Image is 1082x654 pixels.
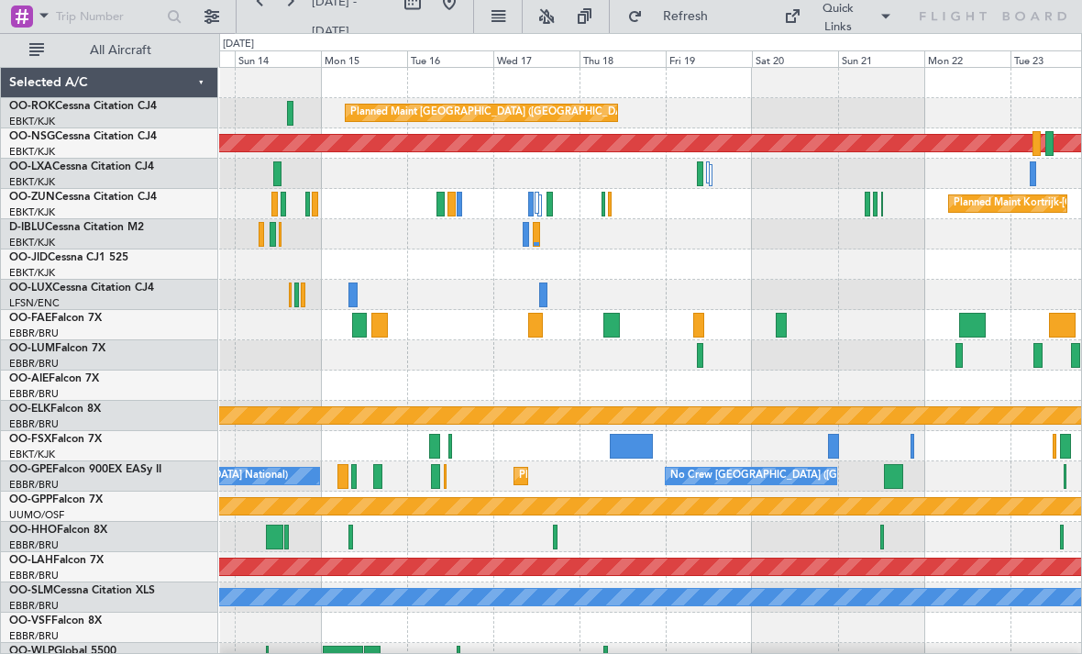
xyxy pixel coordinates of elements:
a: OO-LXACessna Citation CJ4 [9,161,154,172]
a: OO-ELKFalcon 8X [9,404,101,415]
div: Sun 14 [235,50,321,67]
a: OO-AIEFalcon 7X [9,373,99,384]
a: EBBR/BRU [9,327,59,340]
a: EBBR/BRU [9,538,59,552]
span: OO-LXA [9,161,52,172]
div: Sun 21 [838,50,924,67]
a: OO-GPPFalcon 7X [9,494,103,505]
a: EBKT/KJK [9,266,55,280]
a: OO-ZUNCessna Citation CJ4 [9,192,157,203]
a: EBKT/KJK [9,175,55,189]
button: Refresh [619,2,729,31]
a: EBKT/KJK [9,115,55,128]
span: OO-VSF [9,615,51,626]
a: EBBR/BRU [9,387,59,401]
div: Fri 19 [666,50,752,67]
a: OO-FSXFalcon 7X [9,434,102,445]
span: OO-NSG [9,131,55,142]
button: All Aircraft [20,36,199,65]
a: OO-LUXCessna Citation CJ4 [9,283,154,294]
span: OO-ELK [9,404,50,415]
a: D-IBLUCessna Citation M2 [9,222,144,233]
a: EBBR/BRU [9,478,59,492]
a: OO-ROKCessna Citation CJ4 [9,101,157,112]
span: OO-LAH [9,555,53,566]
input: Trip Number [56,3,161,30]
div: Mon 15 [321,50,407,67]
a: EBKT/KJK [9,205,55,219]
span: OO-LUM [9,343,55,354]
a: OO-JIDCessna CJ1 525 [9,252,128,263]
a: LFSN/ENC [9,296,60,310]
span: OO-GPE [9,464,52,475]
div: Mon 22 [924,50,1010,67]
span: OO-FSX [9,434,51,445]
div: Planned Maint [GEOGRAPHIC_DATA] ([GEOGRAPHIC_DATA] National) [519,462,851,490]
a: OO-HHOFalcon 8X [9,525,107,536]
div: Thu 18 [580,50,666,67]
span: All Aircraft [48,44,193,57]
span: Refresh [646,10,723,23]
span: OO-HHO [9,525,57,536]
span: OO-GPP [9,494,52,505]
a: OO-LAHFalcon 7X [9,555,104,566]
a: UUMO/OSF [9,508,64,522]
a: EBBR/BRU [9,629,59,643]
a: OO-FAEFalcon 7X [9,313,102,324]
div: Planned Maint [GEOGRAPHIC_DATA] ([GEOGRAPHIC_DATA]) [350,99,639,127]
button: Quick Links [775,2,901,31]
a: EBBR/BRU [9,569,59,582]
a: OO-SLMCessna Citation XLS [9,585,155,596]
a: EBKT/KJK [9,145,55,159]
span: OO-JID [9,252,48,263]
a: OO-VSFFalcon 8X [9,615,102,626]
a: EBBR/BRU [9,599,59,613]
a: OO-NSGCessna Citation CJ4 [9,131,157,142]
div: Sat 20 [752,50,838,67]
span: OO-ROK [9,101,55,112]
div: Wed 17 [493,50,580,67]
div: Tue 16 [407,50,493,67]
a: EBKT/KJK [9,448,55,461]
span: OO-FAE [9,313,51,324]
span: D-IBLU [9,222,45,233]
div: No Crew [GEOGRAPHIC_DATA] ([GEOGRAPHIC_DATA] National) [670,462,977,490]
a: EBBR/BRU [9,417,59,431]
span: OO-AIE [9,373,49,384]
a: OO-GPEFalcon 900EX EASy II [9,464,161,475]
a: EBKT/KJK [9,236,55,249]
a: EBBR/BRU [9,357,59,371]
span: OO-ZUN [9,192,55,203]
span: OO-SLM [9,585,53,596]
div: [DATE] [223,37,254,52]
span: OO-LUX [9,283,52,294]
a: OO-LUMFalcon 7X [9,343,105,354]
